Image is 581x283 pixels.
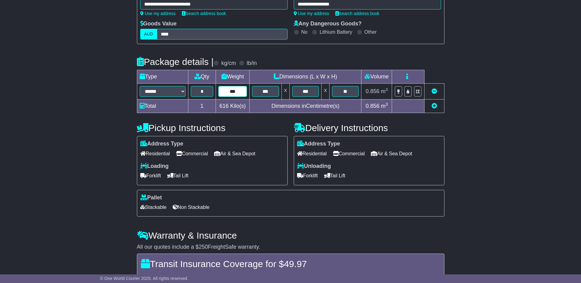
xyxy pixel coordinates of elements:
[221,60,236,67] label: kg/cm
[140,194,162,201] label: Pallet
[294,11,329,16] a: Use my address
[386,102,388,107] sup: 3
[140,29,157,40] label: AUD
[247,60,257,67] label: lb/in
[167,171,189,180] span: Tail Lift
[137,70,188,84] td: Type
[319,29,352,35] label: Lithium Battery
[250,70,361,84] td: Dimensions (L x W x H)
[284,259,307,269] span: 49.97
[137,230,444,240] h4: Warranty & Insurance
[335,11,379,16] a: Search address book
[214,149,255,158] span: Air & Sea Depot
[361,70,392,84] td: Volume
[141,259,440,269] h4: Transit Insurance Coverage for $
[381,103,388,109] span: m
[173,202,209,212] span: Non Stackable
[321,84,329,100] td: x
[366,103,379,109] span: 0.856
[140,21,177,27] label: Goods Value
[216,70,250,84] td: Weight
[182,11,226,16] a: Search address book
[366,88,379,94] span: 0.856
[140,202,167,212] span: Stackable
[216,100,250,113] td: Kilo(s)
[432,103,437,109] a: Add new item
[381,88,388,94] span: m
[140,171,161,180] span: Forklift
[297,163,331,170] label: Unloading
[176,149,208,158] span: Commercial
[137,244,444,251] div: All our quotes include a $ FreightSafe warranty.
[140,163,169,170] label: Loading
[140,11,176,16] a: Use my address
[386,87,388,92] sup: 3
[188,70,216,84] td: Qty
[137,100,188,113] td: Total
[297,171,318,180] span: Forklift
[137,57,214,67] h4: Package details |
[294,123,444,133] h4: Delivery Instructions
[220,103,229,109] span: 616
[371,149,412,158] span: Air & Sea Depot
[140,141,183,147] label: Address Type
[188,100,216,113] td: 1
[250,100,361,113] td: Dimensions in Centimetre(s)
[137,123,288,133] h4: Pickup Instructions
[364,29,377,35] label: Other
[294,21,362,27] label: Any Dangerous Goods?
[333,149,365,158] span: Commercial
[324,171,345,180] span: Tail Lift
[100,276,188,281] span: © One World Courier 2025. All rights reserved.
[297,141,340,147] label: Address Type
[140,149,170,158] span: Residential
[301,29,307,35] label: No
[199,244,208,250] span: 250
[297,149,327,158] span: Residential
[281,84,289,100] td: x
[432,88,437,94] a: Remove this item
